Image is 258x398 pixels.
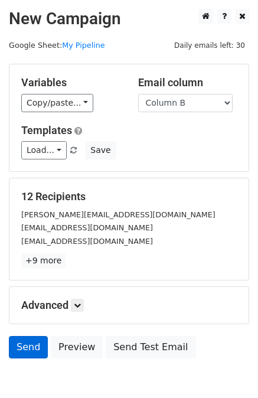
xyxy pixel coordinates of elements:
[199,341,258,398] iframe: Chat Widget
[21,124,72,136] a: Templates
[170,39,249,52] span: Daily emails left: 30
[21,141,67,159] a: Load...
[21,299,237,312] h5: Advanced
[21,94,93,112] a: Copy/paste...
[21,253,66,268] a: +9 more
[21,237,153,246] small: [EMAIL_ADDRESS][DOMAIN_NAME]
[106,336,195,358] a: Send Test Email
[9,41,105,50] small: Google Sheet:
[9,9,249,29] h2: New Campaign
[21,210,215,219] small: [PERSON_NAME][EMAIL_ADDRESS][DOMAIN_NAME]
[21,190,237,203] h5: 12 Recipients
[21,76,120,89] h5: Variables
[62,41,105,50] a: My Pipeline
[21,223,153,232] small: [EMAIL_ADDRESS][DOMAIN_NAME]
[138,76,237,89] h5: Email column
[170,41,249,50] a: Daily emails left: 30
[199,341,258,398] div: Widget de chat
[9,336,48,358] a: Send
[85,141,116,159] button: Save
[51,336,103,358] a: Preview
